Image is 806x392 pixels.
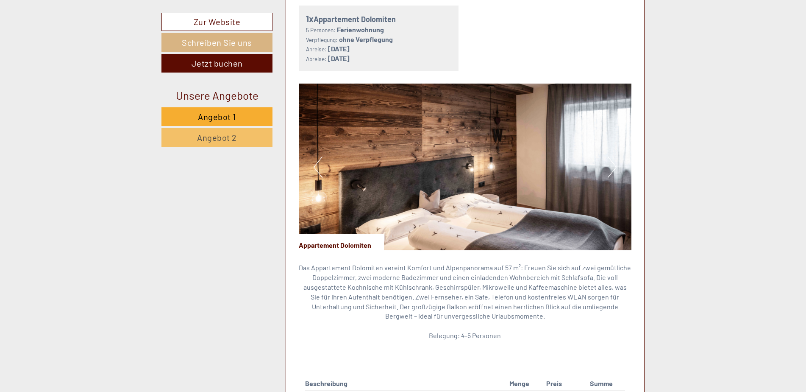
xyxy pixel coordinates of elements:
[543,377,586,390] th: Preis
[337,25,384,34] b: Ferienwohnung
[161,87,272,103] div: Unsere Angebote
[306,36,338,43] small: Verpflegung:
[306,55,327,62] small: Abreise:
[299,234,384,250] div: Appartement Dolomiten
[299,263,632,341] p: Das Appartement Dolomiten vereint Komfort und Alpenpanorama auf 57 m²: Freuen Sie sich auf zwei g...
[506,377,543,390] th: Menge
[314,157,322,178] button: Previous
[306,26,336,34] small: 5 Personen:
[306,45,327,53] small: Anreise:
[13,25,133,31] div: Appartements & Wellness [PERSON_NAME]
[151,6,182,21] div: [DATE]
[161,13,272,31] a: Zur Website
[161,33,272,52] a: Schreiben Sie uns
[306,14,314,24] b: 1x
[339,35,393,43] b: ohne Verpflegung
[608,157,617,178] button: Next
[306,13,452,25] div: Appartement Dolomiten
[328,54,350,62] b: [DATE]
[305,377,506,390] th: Beschreibung
[13,41,133,47] small: 16:39
[6,23,137,49] div: Guten Tag, wie können wir Ihnen helfen?
[277,220,333,238] button: Senden
[161,54,272,73] a: Jetzt buchen
[586,377,625,390] th: Summe
[197,132,237,143] span: Angebot 2
[299,84,632,250] img: image
[198,112,236,122] span: Angebot 1
[328,45,350,53] b: [DATE]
